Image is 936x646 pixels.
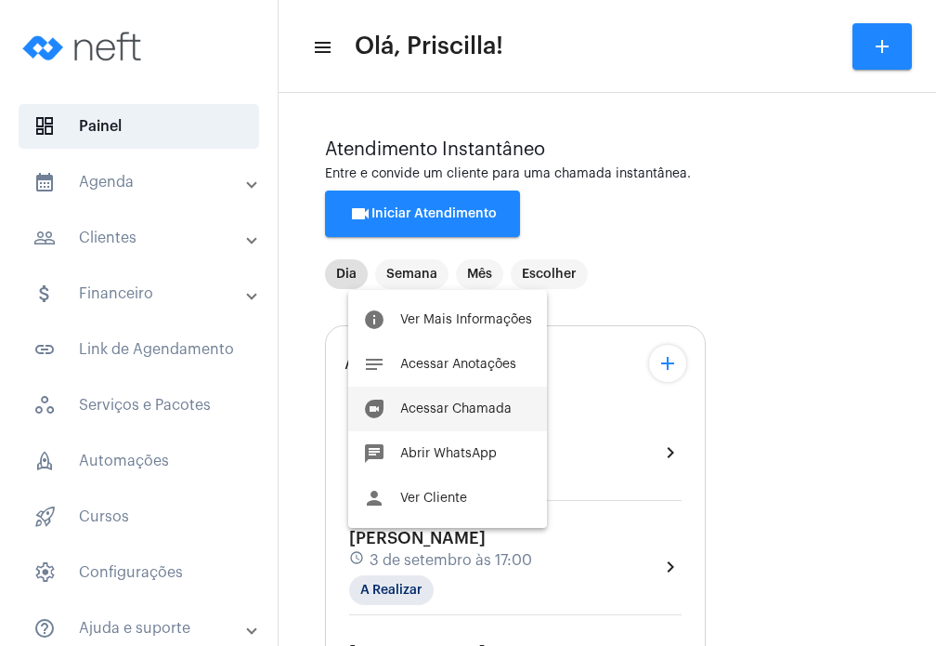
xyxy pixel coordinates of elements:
span: Ver Cliente [400,492,467,505]
mat-icon: info [363,309,385,331]
span: Acessar Anotações [400,358,516,371]
span: Acessar Chamada [400,402,512,415]
mat-icon: chat [363,442,385,465]
mat-icon: person [363,487,385,509]
mat-icon: duo [363,398,385,420]
span: Abrir WhatsApp [400,447,497,460]
mat-icon: notes [363,353,385,376]
span: Ver Mais Informações [400,313,532,326]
